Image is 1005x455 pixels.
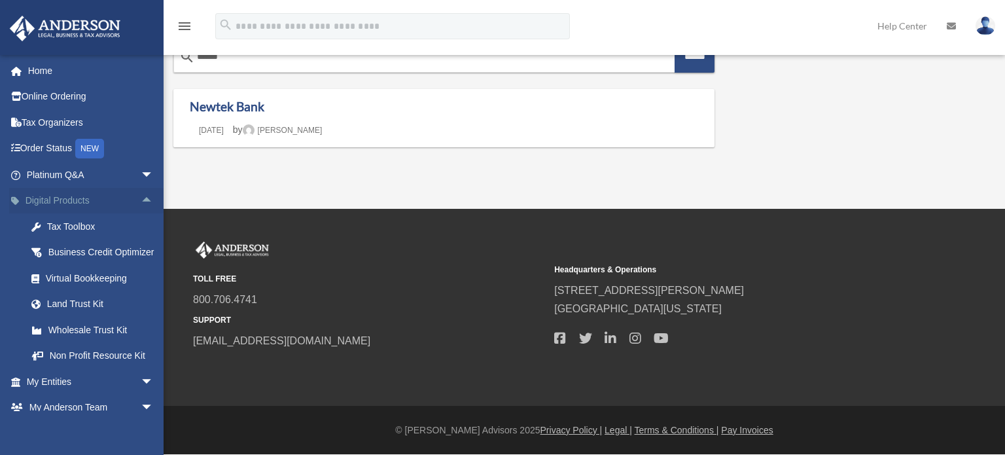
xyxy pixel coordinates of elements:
[18,265,173,291] a: Virtual Bookkeeping
[46,219,157,235] div: Tax Toolbox
[179,49,195,65] i: search
[190,99,264,114] a: Newtek Bank
[141,395,167,422] span: arrow_drop_down
[554,285,744,296] a: [STREET_ADDRESS][PERSON_NAME]
[233,124,323,135] span: by
[190,126,233,135] a: [DATE]
[243,126,323,135] a: [PERSON_NAME]
[9,369,173,395] a: My Entitiesarrow_drop_down
[46,296,157,312] div: Land Trust Kit
[635,425,719,435] a: Terms & Conditions |
[9,162,173,188] a: Platinum Q&Aarrow_drop_down
[193,294,257,305] a: 800.706.4741
[219,18,233,32] i: search
[141,162,167,189] span: arrow_drop_down
[554,263,906,277] small: Headquarters & Operations
[9,58,167,84] a: Home
[46,322,157,338] div: Wholesale Trust Kit
[721,425,773,435] a: Pay Invoices
[9,109,173,136] a: Tax Organizers
[164,422,1005,439] div: © [PERSON_NAME] Advisors 2025
[141,188,167,215] span: arrow_drop_up
[46,348,157,364] div: Non Profit Resource Kit
[193,272,545,286] small: TOLL FREE
[554,303,722,314] a: [GEOGRAPHIC_DATA][US_STATE]
[18,317,173,343] a: Wholesale Trust Kit
[141,369,167,395] span: arrow_drop_down
[9,84,173,110] a: Online Ordering
[9,188,173,214] a: Digital Productsarrow_drop_up
[18,240,173,266] a: Business Credit Optimizer
[193,242,272,259] img: Anderson Advisors Platinum Portal
[18,343,173,369] a: Non Profit Resource Kit
[75,139,104,158] div: NEW
[9,395,173,421] a: My Anderson Teamarrow_drop_down
[177,23,192,34] a: menu
[193,335,370,346] a: [EMAIL_ADDRESS][DOMAIN_NAME]
[605,425,632,435] a: Legal |
[193,314,545,327] small: SUPPORT
[540,425,603,435] a: Privacy Policy |
[18,213,173,240] a: Tax Toolbox
[6,16,124,41] img: Anderson Advisors Platinum Portal
[18,291,173,318] a: Land Trust Kit
[9,136,173,162] a: Order StatusNEW
[177,18,192,34] i: menu
[46,244,157,261] div: Business Credit Optimizer
[976,16,995,35] img: User Pic
[46,270,157,287] div: Virtual Bookkeeping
